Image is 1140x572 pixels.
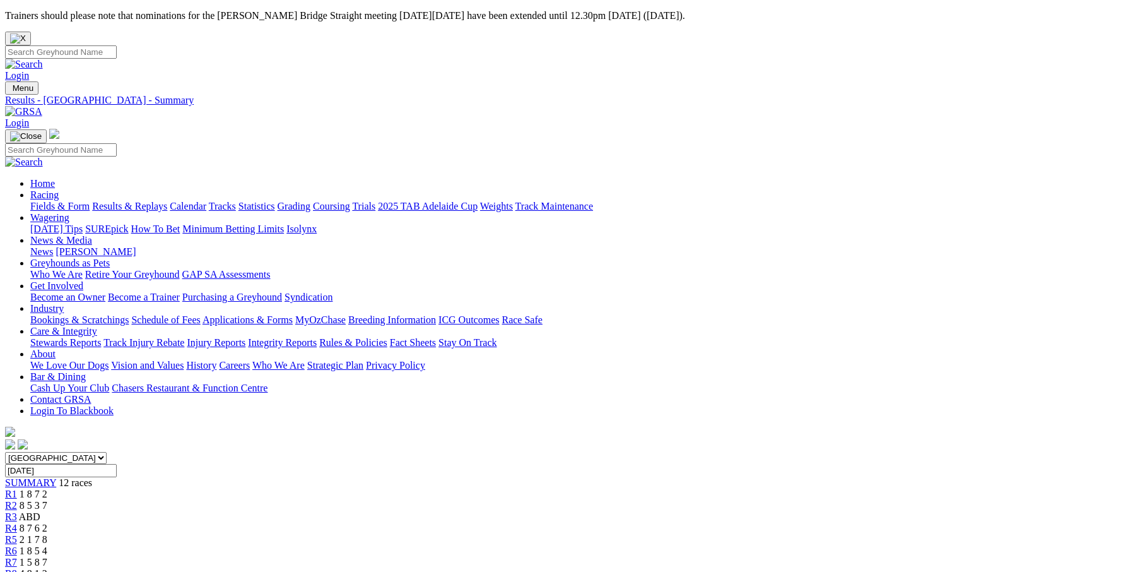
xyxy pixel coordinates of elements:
[5,500,17,511] a: R2
[30,360,109,371] a: We Love Our Dogs
[390,337,436,348] a: Fact Sheets
[378,201,478,212] a: 2025 TAB Adelaide Cup
[13,83,33,93] span: Menu
[5,117,29,128] a: Login
[295,314,346,325] a: MyOzChase
[5,81,38,95] button: Toggle navigation
[30,189,59,200] a: Racing
[30,394,91,405] a: Contact GRSA
[348,314,436,325] a: Breeding Information
[30,246,53,257] a: News
[5,439,15,450] img: facebook.svg
[112,383,267,393] a: Chasers Restaurant & Function Centre
[238,201,275,212] a: Statistics
[5,157,43,168] img: Search
[515,201,593,212] a: Track Maintenance
[30,235,92,246] a: News & Media
[278,201,310,212] a: Grading
[30,292,1135,303] div: Get Involved
[85,269,180,280] a: Retire Your Greyhound
[30,314,129,325] a: Bookings & Scratchings
[20,523,47,533] span: 8 7 6 2
[85,223,128,234] a: SUREpick
[131,223,180,234] a: How To Bet
[103,337,184,348] a: Track Injury Rebate
[182,292,282,302] a: Purchasing a Greyhound
[5,32,31,45] button: Close
[5,523,17,533] a: R4
[5,70,29,81] a: Login
[30,246,1135,258] div: News & Media
[20,534,47,545] span: 2 1 7 8
[319,337,387,348] a: Rules & Policies
[30,337,101,348] a: Stewards Reports
[5,143,117,157] input: Search
[5,129,47,143] button: Toggle navigation
[480,201,513,212] a: Weights
[285,292,332,302] a: Syndication
[30,223,1135,235] div: Wagering
[30,212,69,223] a: Wagering
[5,59,43,70] img: Search
[30,201,1135,212] div: Racing
[19,511,40,522] span: ABD
[313,201,350,212] a: Coursing
[438,337,497,348] a: Stay On Track
[5,511,17,522] a: R3
[5,489,17,499] a: R1
[30,280,83,291] a: Get Involved
[10,33,26,44] img: X
[5,464,117,477] input: Select date
[209,201,236,212] a: Tracks
[5,534,17,545] span: R5
[30,360,1135,371] div: About
[182,223,284,234] a: Minimum Betting Limits
[30,326,97,337] a: Care & Integrity
[92,201,167,212] a: Results & Replays
[30,337,1135,349] div: Care & Integrity
[5,545,17,556] span: R6
[30,269,1135,280] div: Greyhounds as Pets
[20,545,47,556] span: 1 8 5 4
[108,292,180,302] a: Become a Trainer
[366,360,425,371] a: Privacy Policy
[5,477,56,488] a: SUMMARY
[5,95,1135,106] a: Results - [GEOGRAPHIC_DATA] - Summary
[5,10,1135,21] p: Trainers should please note that nominations for the [PERSON_NAME] Bridge Straight meeting [DATE]...
[30,383,1135,394] div: Bar & Dining
[111,360,184,371] a: Vision and Values
[203,314,293,325] a: Applications & Forms
[252,360,305,371] a: Who We Are
[30,314,1135,326] div: Industry
[30,201,90,212] a: Fields & Form
[20,557,47,568] span: 1 5 8 7
[20,489,47,499] span: 1 8 7 2
[502,314,542,325] a: Race Safe
[286,223,317,234] a: Isolynx
[30,371,86,382] a: Bar & Dining
[30,178,55,189] a: Home
[5,557,17,568] a: R7
[30,405,114,416] a: Login To Blackbook
[186,360,216,371] a: History
[30,292,105,302] a: Become an Owner
[30,223,83,234] a: [DATE] Tips
[30,258,110,268] a: Greyhounds as Pets
[352,201,375,212] a: Trials
[248,337,317,348] a: Integrity Reports
[30,383,109,393] a: Cash Up Your Club
[10,131,42,141] img: Close
[30,303,64,314] a: Industry
[5,106,42,117] img: GRSA
[182,269,271,280] a: GAP SA Assessments
[59,477,92,488] span: 12 races
[187,337,245,348] a: Injury Reports
[18,439,28,450] img: twitter.svg
[307,360,363,371] a: Strategic Plan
